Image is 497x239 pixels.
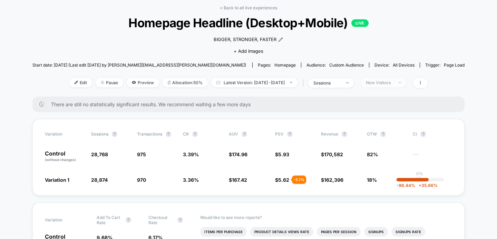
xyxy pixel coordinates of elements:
span: Revenue [321,131,338,137]
span: | [301,78,308,88]
p: | [419,176,420,181]
span: 5.62 [278,177,289,183]
span: $ [229,151,247,157]
span: all devices [393,62,415,68]
span: Latest Version: [DATE] - [DATE] [211,78,298,87]
img: end [399,82,401,83]
div: New Visitors [366,80,393,85]
span: 170,582 [324,151,343,157]
span: -96.44 % [397,183,415,188]
span: Device: [369,62,420,68]
span: Sessions [91,131,108,137]
div: Pages: [258,62,296,68]
button: ? [287,131,293,137]
span: 3.36 % [183,177,199,183]
a: < Back to all live experiences [220,5,277,10]
button: ? [166,131,171,137]
img: end [290,82,292,83]
span: BIGGER, STRONGER, FASTER [214,36,276,43]
span: + [419,183,421,188]
img: end [346,82,349,83]
li: Items Per Purchase [200,227,247,237]
span: OTW [367,131,405,137]
span: 18% [367,177,377,183]
span: 82% [367,151,378,157]
p: Control [45,151,84,162]
span: AOV [229,131,238,137]
span: 5.93 [278,151,289,157]
p: 0% [416,171,423,176]
button: ? [242,131,247,137]
span: Page Load [444,62,465,68]
span: Custom Audience [329,62,364,68]
span: $ [229,177,247,183]
img: calendar [216,81,220,84]
span: CI [413,131,451,137]
span: There are still no statistically significant results. We recommend waiting a few more days [51,101,451,107]
span: 970 [137,177,146,183]
span: 28,874 [91,177,108,183]
div: Audience: [306,62,364,68]
span: + Add Images [234,48,263,54]
span: Homepage Headline (Desktop+Mobile) [54,16,443,30]
li: Signups Rate [391,227,425,237]
img: rebalance [168,81,170,84]
button: ? [380,131,386,137]
span: Pause [96,78,123,87]
span: (without changes) [45,158,76,162]
span: 167.42 [232,177,247,183]
span: Add To Cart Rate [97,215,122,225]
p: LIVE [351,19,369,27]
span: Checkout Rate [148,215,174,225]
span: PSV [275,131,284,137]
li: Product Details Views Rate [250,227,313,237]
span: $ [321,177,343,183]
span: Variation [45,215,83,225]
span: Transactions [137,131,162,137]
button: ? [112,131,117,137]
span: Allocation: 50% [163,78,208,87]
span: Variation [45,131,83,137]
div: Trigger: [425,62,465,68]
span: CR [183,131,189,137]
span: Edit [69,78,92,87]
span: 3.39 % [183,151,199,157]
span: 174.96 [232,151,247,157]
p: Would like to see more reports? [200,215,452,220]
span: 162,396 [324,177,343,183]
span: 28,768 [91,151,108,157]
div: - 5.1 % [292,176,306,184]
span: Variation 1 [45,177,69,183]
span: homepage [274,62,296,68]
img: end [101,81,104,84]
button: ? [126,217,131,223]
button: ? [342,131,347,137]
button: ? [192,131,198,137]
span: --- [413,152,452,162]
span: Preview [127,78,159,87]
span: 975 [137,151,146,157]
span: $ [275,151,289,157]
button: ? [177,217,183,223]
span: $ [321,151,343,157]
div: sessions [313,80,341,86]
span: $ [275,177,289,183]
li: Signups [364,227,388,237]
li: Pages Per Session [317,227,361,237]
img: edit [75,81,78,84]
span: 35.66 % [415,183,438,188]
button: ? [420,131,426,137]
span: Start date: [DATE] (Last edit [DATE] by [PERSON_NAME][EMAIL_ADDRESS][PERSON_NAME][DOMAIN_NAME]) [32,62,246,68]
